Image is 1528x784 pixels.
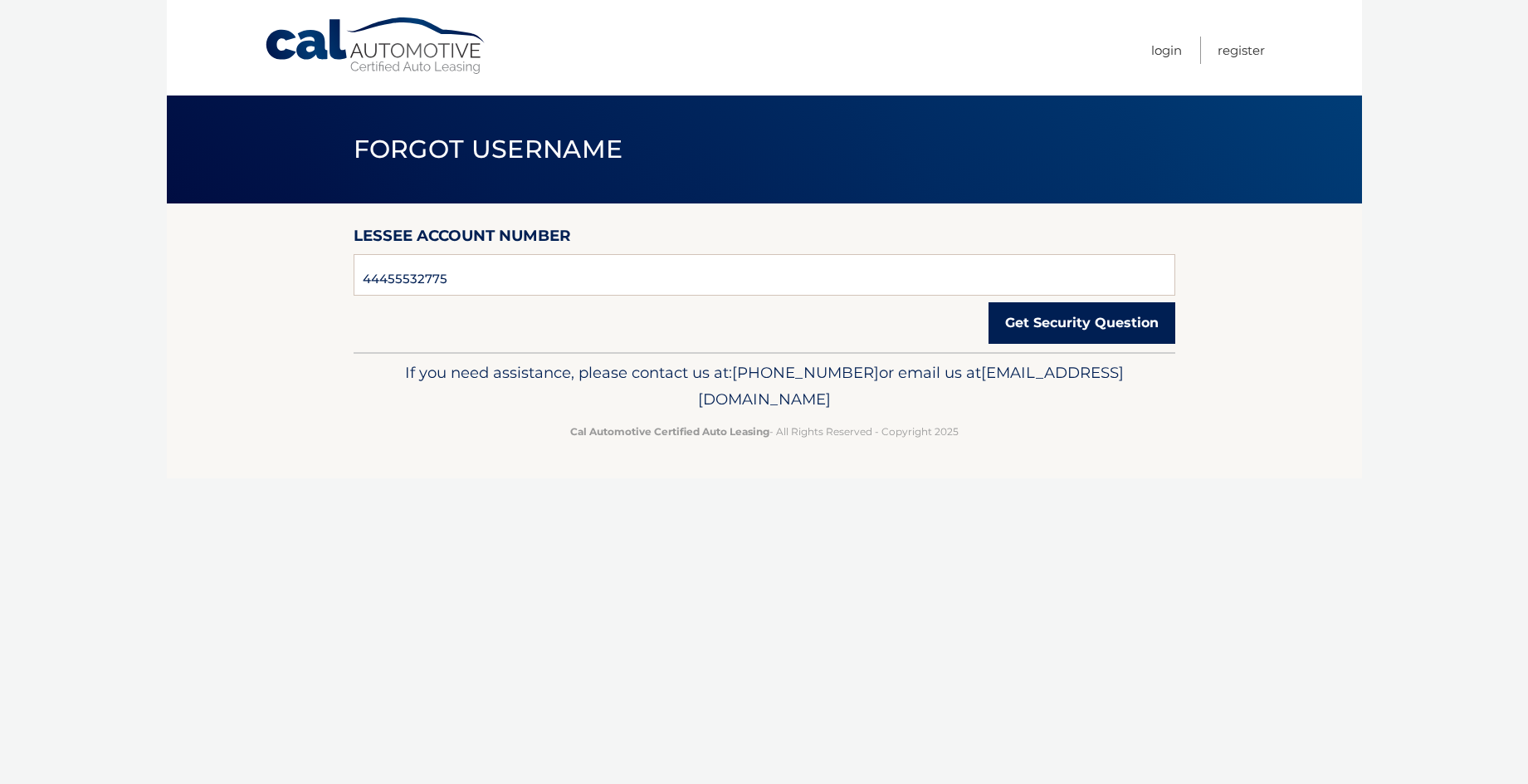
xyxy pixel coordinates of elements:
p: If you need assistance, please contact us at: or email us at [364,360,1164,413]
button: Get Security Question [989,302,1175,344]
strong: Cal Automotive Certified Auto Leasing [570,425,769,438]
span: [PHONE_NUMBER] [732,363,879,382]
span: [EMAIL_ADDRESS][DOMAIN_NAME] [698,363,1124,409]
a: Login [1151,37,1182,64]
a: Register [1218,37,1265,64]
span: Forgot Username [354,134,623,164]
a: Cal Automotive [264,17,488,76]
label: Lessee Account Number [354,223,571,254]
p: - All Rights Reserved - Copyright 2025 [364,423,1164,440]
